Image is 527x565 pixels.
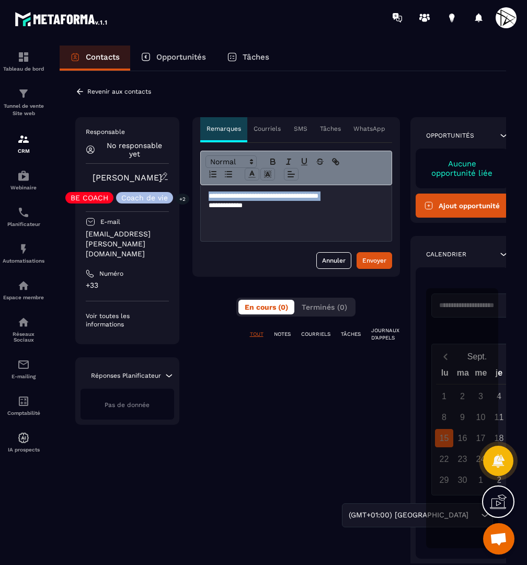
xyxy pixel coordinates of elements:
p: Remarques [207,125,241,133]
p: +2 [176,194,189,205]
a: [PERSON_NAME] [93,173,162,183]
a: automationsautomationsEspace membre [3,272,44,308]
div: Ouvrir le chat [483,523,514,555]
img: scheduler [17,206,30,219]
div: Envoyer [362,255,386,266]
a: schedulerschedulerPlanificateur [3,198,44,235]
p: Contacts [86,52,120,62]
a: automationsautomationsWebinaire [3,162,44,198]
div: 18 [490,429,508,447]
p: Tâches [243,52,269,62]
p: WhatsApp [353,125,385,133]
span: Pas de donnée [105,401,150,409]
img: automations [17,432,30,444]
img: formation [17,133,30,145]
p: CRM [3,148,44,154]
p: Tunnel de vente Site web [3,103,44,117]
span: En cours (0) [245,303,288,311]
img: automations [17,243,30,255]
p: Comptabilité [3,410,44,416]
img: logo [15,9,109,28]
div: 11 [490,408,508,426]
a: formationformationCRM [3,125,44,162]
p: Automatisations [3,258,44,264]
a: Tâches [216,46,280,71]
a: accountantaccountantComptabilité [3,387,44,424]
a: emailemailE-mailing [3,351,44,387]
div: Search for option [342,503,493,527]
p: +33 [86,280,169,290]
p: COURRIELS [301,331,330,338]
p: E-mailing [3,374,44,379]
p: Revenir aux contacts [87,88,151,95]
p: Courriels [254,125,281,133]
a: formationformationTableau de bord [3,43,44,80]
img: email [17,358,30,371]
p: TÂCHES [341,331,361,338]
span: (GMT+01:00) [GEOGRAPHIC_DATA] [346,510,471,521]
p: Tableau de bord [3,66,44,72]
p: Aucune opportunité liée [426,159,499,178]
p: BE COACH [71,194,108,201]
p: No responsable yet [100,141,169,158]
p: Coach de vie [121,194,168,201]
p: Opportunités [426,131,474,140]
div: je [490,366,508,384]
span: Terminés (0) [302,303,347,311]
p: Planificateur [3,221,44,227]
p: NOTES [274,331,291,338]
button: Annuler [316,252,351,269]
a: automationsautomationsAutomatisations [3,235,44,272]
a: formationformationTunnel de vente Site web [3,80,44,125]
p: JOURNAUX D'APPELS [371,327,399,342]
p: Espace membre [3,295,44,300]
p: TOUT [250,331,263,338]
button: Terminés (0) [295,300,353,314]
a: Opportunités [130,46,216,71]
img: automations [17,279,30,292]
a: Contacts [60,46,130,71]
p: Tâches [320,125,341,133]
button: En cours (0) [238,300,294,314]
p: Calendrier [426,250,466,258]
p: Réponses Planificateur [91,371,161,380]
a: social-networksocial-networkRéseaux Sociaux [3,308,44,351]
p: Voir toutes les informations [86,312,169,329]
div: 4 [490,387,508,405]
p: Réseaux Sociaux [3,331,44,343]
img: social-network [17,316,30,329]
p: SMS [294,125,307,133]
p: Responsable [86,128,169,136]
p: E-mail [100,218,120,226]
img: accountant [17,395,30,408]
img: formation [17,87,30,100]
p: Numéro [99,269,123,278]
button: Ajout opportunité [416,194,509,218]
img: formation [17,51,30,63]
img: automations [17,169,30,182]
p: Opportunités [156,52,206,62]
button: Envoyer [357,252,392,269]
p: IA prospects [3,447,44,453]
p: [EMAIL_ADDRESS][PERSON_NAME][DOMAIN_NAME] [86,229,169,259]
p: Webinaire [3,185,44,190]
